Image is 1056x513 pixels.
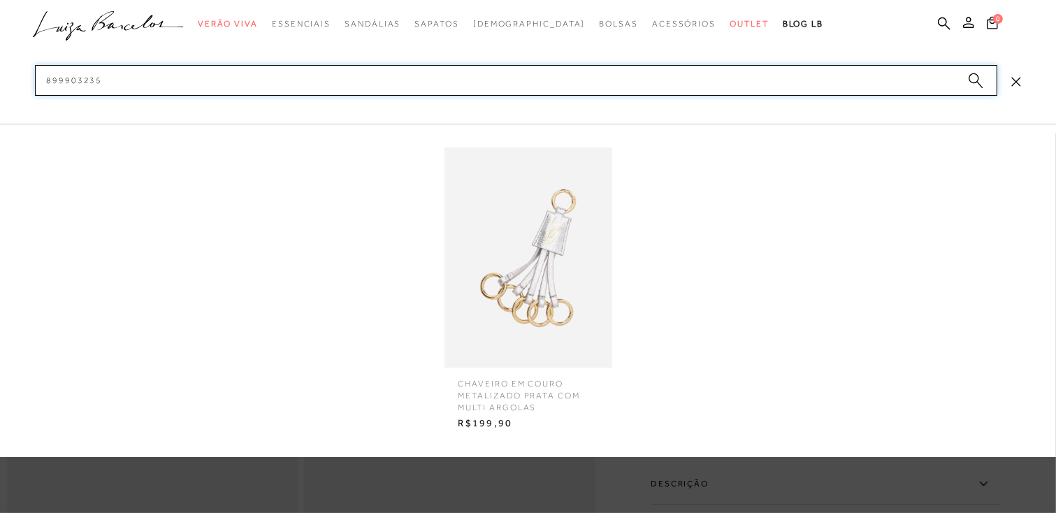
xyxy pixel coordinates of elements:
[414,11,458,37] a: categoryNavScreenReaderText
[599,11,638,37] a: categoryNavScreenReaderText
[198,11,258,37] a: categoryNavScreenReaderText
[473,19,586,29] span: [DEMOGRAPHIC_DATA]
[414,19,458,29] span: Sapatos
[272,19,331,29] span: Essenciais
[783,11,823,37] a: BLOG LB
[983,15,1002,34] button: 0
[993,14,1003,24] span: 0
[345,11,400,37] a: categoryNavScreenReaderText
[473,11,586,37] a: noSubCategoriesText
[441,147,616,434] a: CHAVEIRO EM COURO METALIZADO PRATA COM MULTI ARGOLAS CHAVEIRO EM COURO METALIZADO PRATA COM MULTI...
[599,19,638,29] span: Bolsas
[35,65,997,96] input: Buscar.
[448,413,609,434] span: R$199,90
[272,11,331,37] a: categoryNavScreenReaderText
[783,19,823,29] span: BLOG LB
[345,19,400,29] span: Sandálias
[198,19,258,29] span: Verão Viva
[444,147,612,368] img: CHAVEIRO EM COURO METALIZADO PRATA COM MULTI ARGOLAS
[448,368,609,413] span: CHAVEIRO EM COURO METALIZADO PRATA COM MULTI ARGOLAS
[730,11,769,37] a: categoryNavScreenReaderText
[652,19,716,29] span: Acessórios
[730,19,769,29] span: Outlet
[652,11,716,37] a: categoryNavScreenReaderText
